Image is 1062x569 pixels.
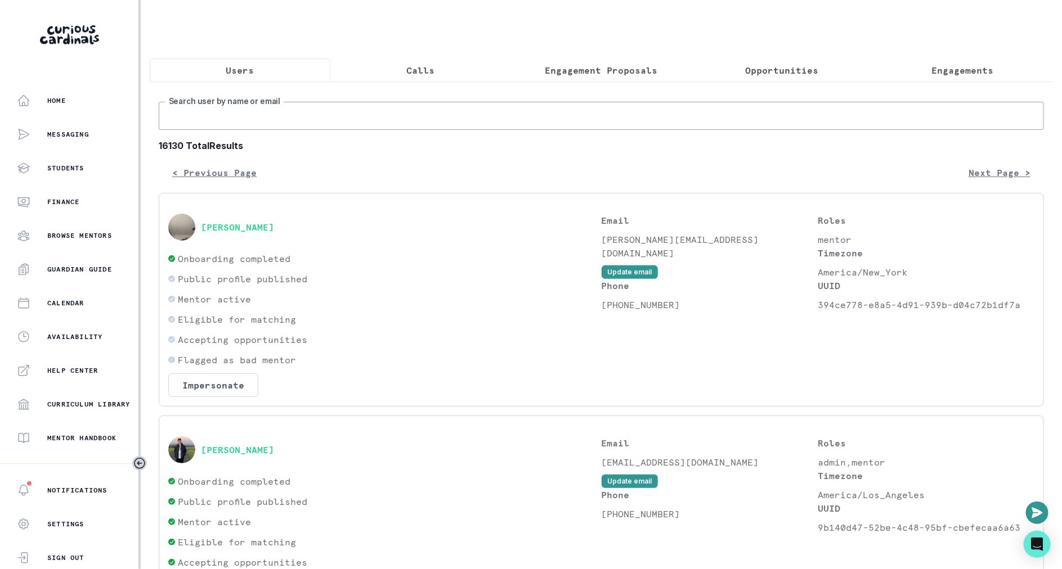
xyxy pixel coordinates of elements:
p: Calendar [47,299,84,308]
p: mentor [818,233,1034,246]
button: Impersonate [168,373,258,397]
p: Timezone [818,246,1034,260]
button: < Previous Page [159,161,270,184]
button: [PERSON_NAME] [201,222,274,233]
p: Finance [47,197,79,206]
p: Roles [818,214,1034,227]
p: UUID [818,502,1034,515]
p: Mentor active [178,515,251,529]
p: Public profile published [178,495,307,508]
p: America/New_York [818,265,1034,279]
p: Email [602,436,818,450]
div: Open Intercom Messenger [1024,531,1051,558]
p: America/Los_Angeles [818,488,1034,502]
p: Guardian Guide [47,265,112,274]
p: admin,mentor [818,455,1034,469]
p: [PHONE_NUMBER] [602,507,818,521]
p: 394ce778-e8a5-4d91-939b-d04c72b1df7a [818,298,1034,311]
p: Home [47,96,66,105]
p: Browse Mentors [47,231,112,240]
p: Onboarding completed [178,252,290,265]
p: Accepting opportunities [178,556,307,569]
p: Eligible for matching [178,535,296,549]
p: Settings [47,520,84,529]
p: Sign Out [47,553,84,562]
p: Eligible for matching [178,313,296,326]
button: Update email [602,475,658,488]
p: Students [47,164,84,173]
p: Notifications [47,486,107,495]
p: Timezone [818,469,1034,482]
p: Opportunities [746,64,819,77]
button: Update email [602,265,658,279]
p: Onboarding completed [178,475,290,488]
p: Flagged as bad mentor [178,353,296,367]
p: UUID [818,279,1034,292]
p: Phone [602,488,818,502]
p: [PERSON_NAME][EMAIL_ADDRESS][DOMAIN_NAME] [602,233,818,260]
p: Calls [407,64,435,77]
p: Curriculum Library [47,400,131,409]
p: [EMAIL_ADDRESS][DOMAIN_NAME] [602,455,818,469]
button: [PERSON_NAME] [201,444,274,455]
p: Mentor active [178,292,251,306]
button: Next Page > [955,161,1044,184]
p: [PHONE_NUMBER] [602,298,818,311]
b: 16130 Total Results [159,139,1044,152]
p: Messaging [47,130,89,139]
p: 9b140d47-52be-4c48-95bf-cbefecaa6a63 [818,521,1034,534]
p: Public profile published [178,272,307,286]
img: Curious Cardinals Logo [40,25,99,44]
p: Availability [47,332,102,341]
button: Toggle sidebar [132,456,147,471]
p: Accepting opportunities [178,333,307,346]
p: Users [226,64,254,77]
p: Engagement Proposals [545,64,658,77]
p: Engagements [932,64,994,77]
p: Help Center [47,366,98,375]
p: Phone [602,279,818,292]
p: Email [602,214,818,227]
p: Mentor Handbook [47,433,116,442]
p: Roles [818,436,1034,450]
button: Open or close messaging widget [1026,502,1048,524]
